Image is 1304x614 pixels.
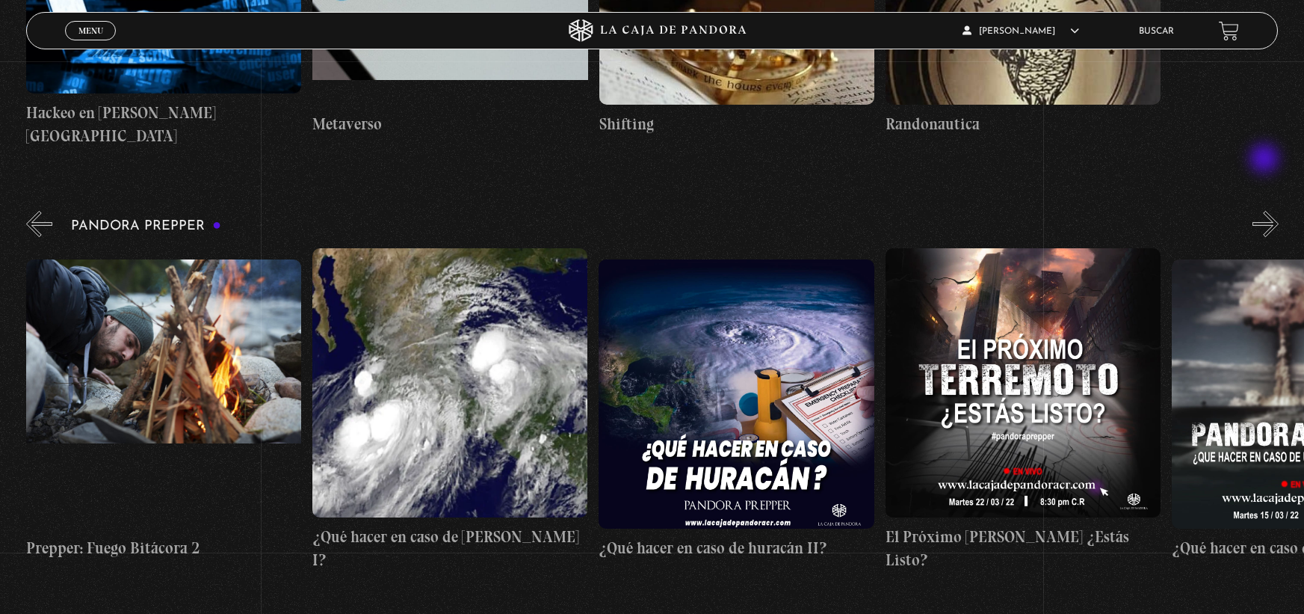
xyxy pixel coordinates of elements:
[312,112,587,136] h4: Metaverso
[599,112,874,136] h4: Shifting
[312,248,587,572] a: ¿Qué hacer en caso de [PERSON_NAME] I?
[26,211,52,237] button: Previous
[73,39,108,49] span: Cerrar
[1252,211,1279,237] button: Next
[1139,27,1174,36] a: Buscar
[78,26,103,35] span: Menu
[26,248,301,572] a: Prepper: Fuego Bitácora 2
[1219,21,1239,41] a: View your shopping cart
[26,101,301,148] h4: Hackeo en [PERSON_NAME][GEOGRAPHIC_DATA]
[26,536,301,560] h4: Prepper: Fuego Bitácora 2
[312,525,587,572] h4: ¿Qué hacer en caso de [PERSON_NAME] I?
[886,248,1161,572] a: El Próximo [PERSON_NAME] ¿Estás Listo?
[886,112,1161,136] h4: Randonautica
[71,219,221,233] h3: Pandora Prepper
[962,27,1079,36] span: [PERSON_NAME]
[886,525,1161,572] h4: El Próximo [PERSON_NAME] ¿Estás Listo?
[599,248,874,572] a: ¿Qué hacer en caso de huracán II?
[599,536,874,560] h4: ¿Qué hacer en caso de huracán II?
